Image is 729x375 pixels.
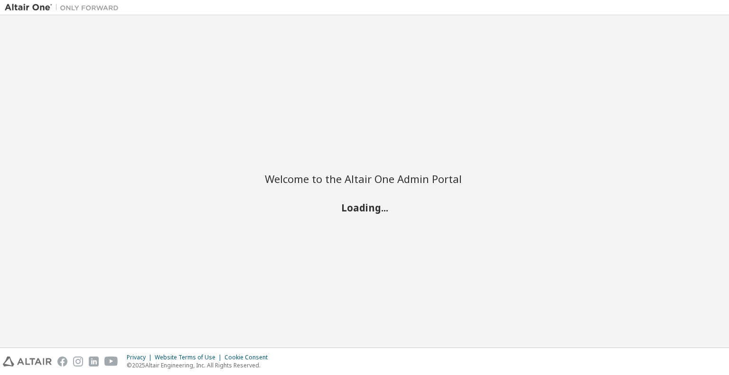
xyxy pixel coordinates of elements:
[265,172,464,185] h2: Welcome to the Altair One Admin Portal
[5,3,123,12] img: Altair One
[127,361,273,369] p: © 2025 Altair Engineering, Inc. All Rights Reserved.
[127,354,155,361] div: Privacy
[104,357,118,366] img: youtube.svg
[57,357,67,366] img: facebook.svg
[89,357,99,366] img: linkedin.svg
[224,354,273,361] div: Cookie Consent
[73,357,83,366] img: instagram.svg
[265,201,464,213] h2: Loading...
[3,357,52,366] img: altair_logo.svg
[155,354,224,361] div: Website Terms of Use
